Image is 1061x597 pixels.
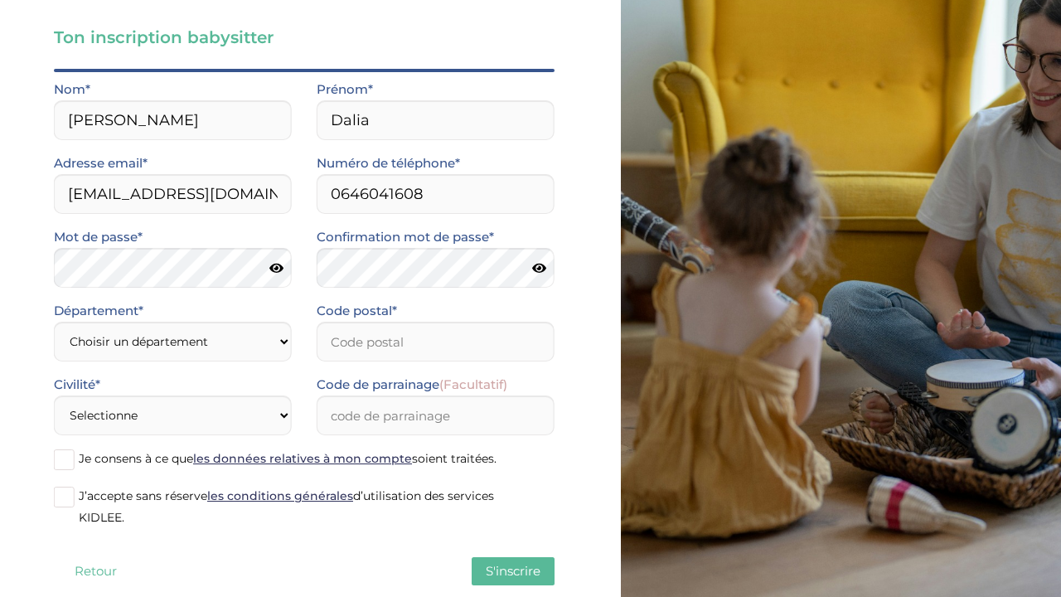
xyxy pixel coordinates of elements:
h3: Ton inscription babysitter [54,26,555,49]
label: Prénom* [317,79,373,100]
input: Email [54,174,292,214]
a: les données relatives à mon compte [193,451,412,466]
label: Civilité* [54,374,100,396]
label: Code postal* [317,300,397,322]
span: J’accepte sans réserve d’utilisation des services KIDLEE. [79,488,494,525]
a: les conditions générales [207,488,353,503]
span: S'inscrire [486,563,540,579]
label: Département* [54,300,143,322]
label: Confirmation mot de passe* [317,226,494,248]
input: Code postal [317,322,555,362]
input: Numero de telephone [317,174,555,214]
label: Mot de passe* [54,226,143,248]
input: code de parrainage [317,396,555,435]
label: Adresse email* [54,153,148,174]
button: S'inscrire [472,557,555,585]
span: Je consens à ce que soient traitées. [79,451,497,466]
span: (Facultatif) [439,376,507,392]
input: Prénom [317,100,555,140]
label: Numéro de téléphone* [317,153,460,174]
input: Nom [54,100,292,140]
button: Retour [54,557,137,585]
label: Code de parrainage [317,374,507,396]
